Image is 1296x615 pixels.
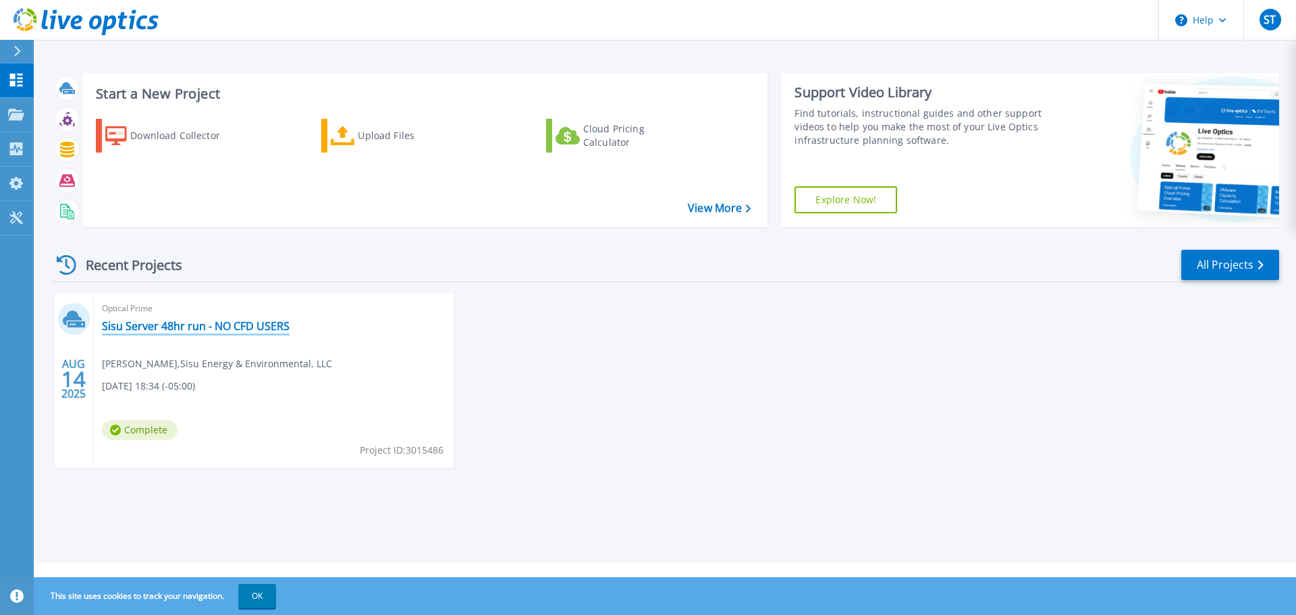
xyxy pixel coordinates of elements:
a: View More [688,202,751,215]
span: Optical Prime [102,301,446,316]
span: Project ID: 3015486 [360,443,443,458]
span: 14 [61,373,86,385]
span: ST [1264,14,1276,25]
a: Cloud Pricing Calculator [546,119,697,153]
button: OK [238,584,276,608]
div: Upload Files [358,122,466,149]
div: Download Collector [130,122,238,149]
span: Complete [102,420,178,440]
div: Recent Projects [52,248,200,282]
a: Explore Now! [794,186,897,213]
span: [PERSON_NAME] , Sisu Energy & Environmental, LLC [102,356,332,371]
div: AUG 2025 [61,354,86,404]
h3: Start a New Project [96,86,751,101]
a: Upload Files [321,119,472,153]
span: This site uses cookies to track your navigation. [37,584,276,608]
div: Support Video Library [794,84,1048,101]
div: Cloud Pricing Calculator [583,122,691,149]
a: Sisu Server 48hr run - NO CFD USERS [102,319,290,333]
a: All Projects [1181,250,1279,280]
div: Find tutorials, instructional guides and other support videos to help you make the most of your L... [794,107,1048,147]
a: Download Collector [96,119,246,153]
span: [DATE] 18:34 (-05:00) [102,379,195,394]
